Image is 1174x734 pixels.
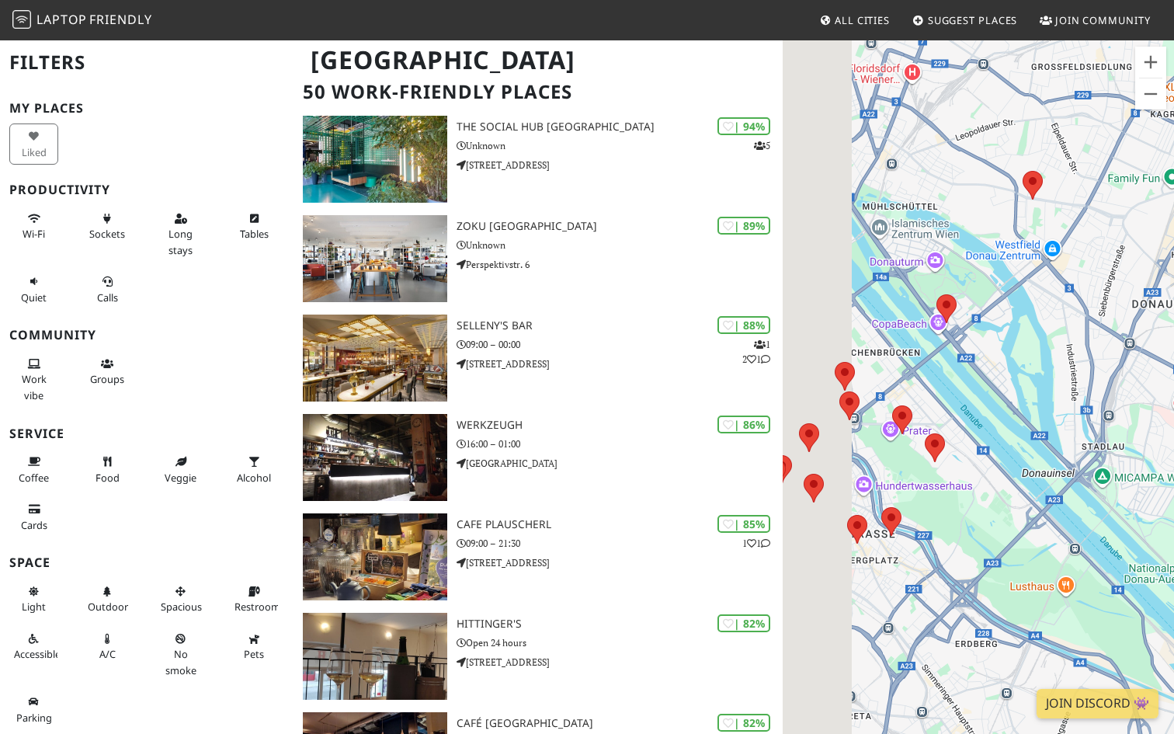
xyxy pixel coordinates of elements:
p: 1 1 [742,536,770,551]
button: Light [9,579,58,620]
p: 16:00 – 01:00 [457,437,783,451]
button: Long stays [156,206,205,263]
p: [STREET_ADDRESS] [457,655,783,670]
h3: Cafe Plauscherl [457,518,783,531]
p: 1 2 1 [742,337,770,367]
a: SELLENY'S Bar | 88% 121 SELLENY'S Bar 09:00 – 00:00 [STREET_ADDRESS] [293,315,783,402]
h3: Café [GEOGRAPHIC_DATA] [457,717,783,730]
h3: SELLENY'S Bar [457,319,783,332]
h3: Space [9,555,284,570]
button: Veggie [156,449,205,490]
button: Groups [83,351,132,392]
span: Credit cards [21,518,47,532]
h3: My Places [9,101,284,116]
span: Air conditioned [99,647,116,661]
button: Tables [230,206,279,247]
span: Join Community [1055,13,1151,27]
span: All Cities [835,13,890,27]
span: Video/audio calls [97,290,118,304]
button: A/C [83,626,132,667]
span: Work-friendly tables [240,227,269,241]
h3: Zoku [GEOGRAPHIC_DATA] [457,220,783,233]
p: [STREET_ADDRESS] [457,555,783,570]
span: Power sockets [89,227,125,241]
span: Food [96,471,120,485]
img: Cafe Plauscherl [303,513,447,600]
span: Stable Wi-Fi [23,227,45,241]
a: Cafe Plauscherl | 85% 11 Cafe Plauscherl 09:00 – 21:30 [STREET_ADDRESS] [293,513,783,600]
button: Cards [9,496,58,537]
div: | 89% [717,217,770,235]
span: Laptop [36,11,87,28]
button: No smoke [156,626,205,683]
button: Outdoor [83,579,132,620]
span: Spacious [161,600,202,614]
a: WerkzeugH | 86% WerkzeugH 16:00 – 01:00 [GEOGRAPHIC_DATA] [293,414,783,501]
img: The Social Hub Vienna [303,116,447,203]
span: Alcohol [237,471,271,485]
span: People working [22,372,47,402]
img: WerkzeugH [303,414,447,501]
a: Join Community [1033,6,1157,34]
span: Group tables [90,372,124,386]
button: Quiet [9,269,58,310]
p: Open 24 hours [457,635,783,650]
div: | 88% [717,316,770,334]
button: Coffee [9,449,58,490]
a: Zoku Vienna | 89% Zoku [GEOGRAPHIC_DATA] Unknown Perspektivstr. 6 [293,215,783,302]
span: Coffee [19,471,49,485]
button: Parking [9,689,58,730]
button: Spacious [156,579,205,620]
span: Veggie [165,471,196,485]
h3: Hittinger's [457,617,783,631]
p: Unknown [457,138,783,153]
div: | 94% [717,117,770,135]
h3: The Social Hub [GEOGRAPHIC_DATA] [457,120,783,134]
span: Suggest Places [928,13,1018,27]
button: Restroom [230,579,279,620]
img: LaptopFriendly [12,10,31,29]
h3: Productivity [9,183,284,197]
p: [STREET_ADDRESS] [457,158,783,172]
span: Long stays [168,227,193,256]
h3: Community [9,328,284,343]
p: 09:00 – 21:30 [457,536,783,551]
a: The Social Hub Vienna | 94% 5 The Social Hub [GEOGRAPHIC_DATA] Unknown [STREET_ADDRESS] [293,116,783,203]
p: [STREET_ADDRESS] [457,357,783,371]
div: | 85% [717,515,770,533]
button: Wi-Fi [9,206,58,247]
p: [GEOGRAPHIC_DATA] [457,456,783,471]
p: 5 [754,138,770,153]
span: Outdoor area [88,600,128,614]
button: Food [83,449,132,490]
span: Quiet [21,290,47,304]
span: Restroom [234,600,280,614]
button: Pets [230,626,279,667]
a: All Cities [813,6,896,34]
p: 09:00 – 00:00 [457,337,783,352]
h3: WerkzeugH [457,419,783,432]
span: Smoke free [165,647,196,677]
span: Natural light [22,600,46,614]
img: Hittinger's [303,613,447,700]
div: | 86% [717,416,770,433]
button: Zoom out [1135,78,1166,110]
a: Hittinger's | 82% Hittinger's Open 24 hours [STREET_ADDRESS] [293,613,783,700]
p: Unknown [457,238,783,252]
button: Zoom in [1135,47,1166,78]
h2: Filters [9,39,284,86]
img: Zoku Vienna [303,215,447,302]
div: | 82% [717,714,770,732]
span: Pet friendly [244,647,264,661]
button: Accessible [9,626,58,667]
h1: [GEOGRAPHIC_DATA] [298,39,780,82]
h3: Service [9,426,284,441]
img: SELLENY'S Bar [303,315,447,402]
span: Accessible [14,647,61,661]
button: Work vibe [9,351,58,408]
p: Perspektivstr. 6 [457,257,783,272]
a: Suggest Places [906,6,1024,34]
button: Calls [83,269,132,310]
span: Parking [16,711,52,725]
a: LaptopFriendly LaptopFriendly [12,7,152,34]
